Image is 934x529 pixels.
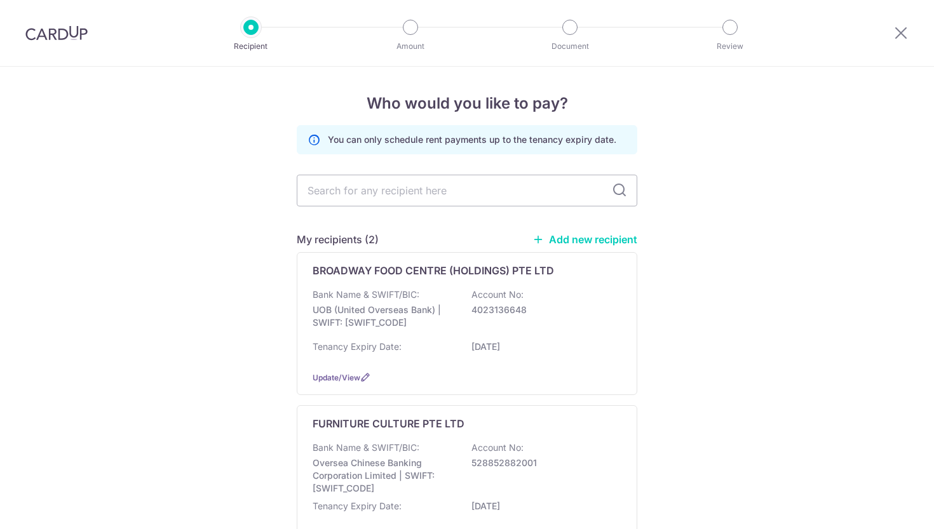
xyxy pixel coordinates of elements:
[313,304,455,329] p: UOB (United Overseas Bank) | SWIFT: [SWIFT_CODE]
[313,288,419,301] p: Bank Name & SWIFT/BIC:
[297,92,637,115] h4: Who would you like to pay?
[313,263,554,278] p: BROADWAY FOOD CENTRE (HOLDINGS) PTE LTD
[471,500,614,512] p: [DATE]
[297,175,637,206] input: Search for any recipient here
[25,25,88,41] img: CardUp
[297,232,379,247] h5: My recipients (2)
[683,40,777,53] p: Review
[313,416,464,431] p: FURNITURE CULTURE PTE LTD
[471,457,614,469] p: 528852882001
[313,373,360,382] a: Update/View
[313,457,455,495] p: Oversea Chinese Banking Corporation Limited | SWIFT: [SWIFT_CODE]
[471,304,614,316] p: 4023136648
[523,40,617,53] p: Document
[471,441,524,454] p: Account No:
[313,441,419,454] p: Bank Name & SWIFT/BIC:
[471,340,614,353] p: [DATE]
[313,500,402,512] p: Tenancy Expiry Date:
[204,40,298,53] p: Recipient
[471,288,524,301] p: Account No:
[532,233,637,246] a: Add new recipient
[363,40,457,53] p: Amount
[328,133,616,146] p: You can only schedule rent payments up to the tenancy expiry date.
[313,340,402,353] p: Tenancy Expiry Date:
